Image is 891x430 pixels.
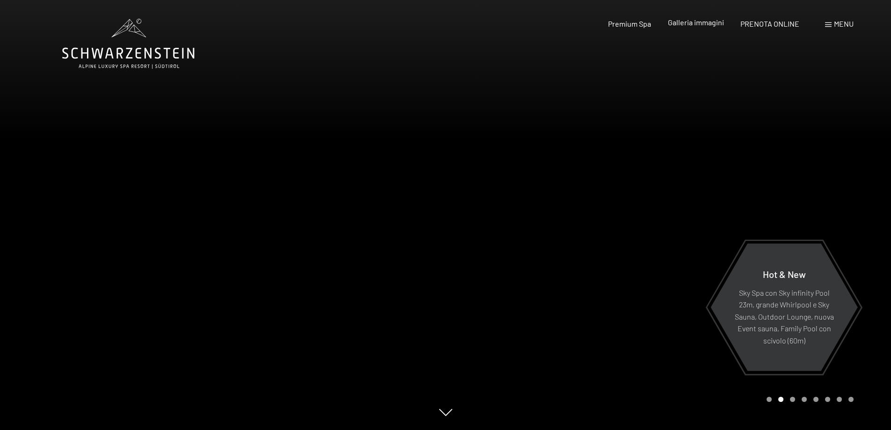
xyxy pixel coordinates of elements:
div: Carousel Page 7 [837,397,842,402]
a: PRENOTA ONLINE [740,19,799,28]
div: Carousel Page 6 [825,397,830,402]
div: Carousel Page 5 [813,397,819,402]
div: Carousel Page 4 [802,397,807,402]
a: Galleria immagini [668,18,724,27]
span: Hot & New [763,268,806,279]
a: Premium Spa [608,19,651,28]
div: Carousel Pagination [763,397,854,402]
p: Sky Spa con Sky infinity Pool 23m, grande Whirlpool e Sky Sauna, Outdoor Lounge, nuova Event saun... [733,286,835,346]
div: Carousel Page 1 [767,397,772,402]
div: Carousel Page 2 (Current Slide) [778,397,783,402]
span: Menu [834,19,854,28]
div: Carousel Page 3 [790,397,795,402]
div: Carousel Page 8 [848,397,854,402]
a: Hot & New Sky Spa con Sky infinity Pool 23m, grande Whirlpool e Sky Sauna, Outdoor Lounge, nuova ... [710,243,858,372]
